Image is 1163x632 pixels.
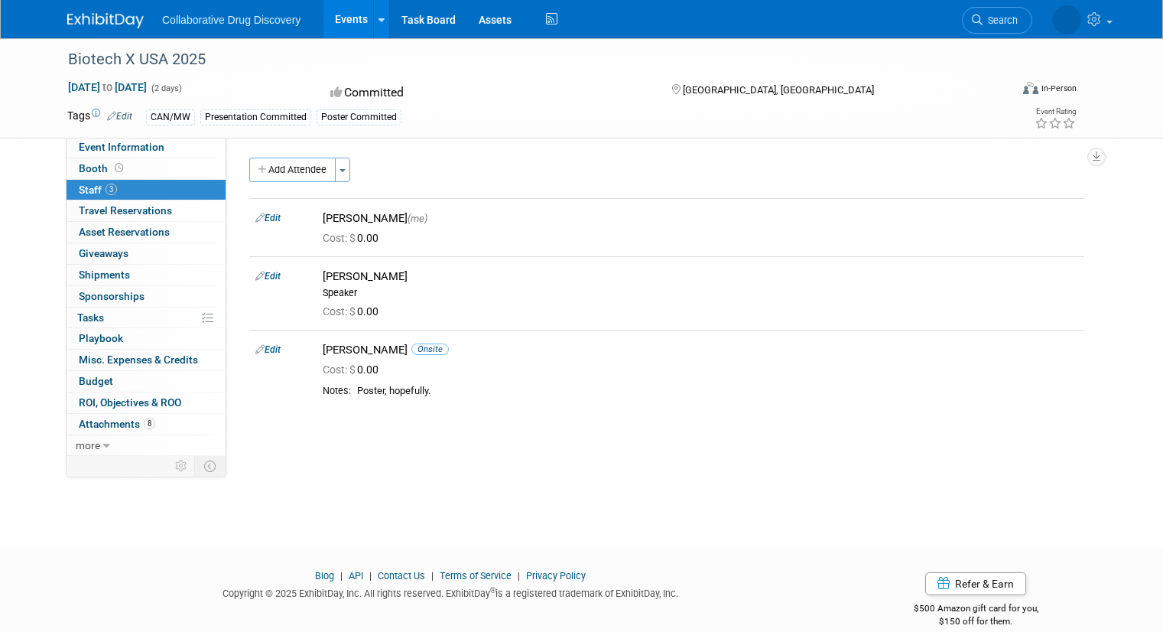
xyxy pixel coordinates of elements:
[67,243,226,264] a: Giveaways
[323,305,357,318] span: Cost: $
[255,271,281,282] a: Edit
[200,109,311,125] div: Presentation Committed
[67,286,226,307] a: Sponsorships
[77,311,104,324] span: Tasks
[1023,82,1038,94] img: Format-Inperson.png
[67,108,132,125] td: Tags
[79,353,198,366] span: Misc. Expenses & Credits
[925,572,1026,595] a: Refer & Earn
[67,13,144,28] img: ExhibitDay
[63,46,991,73] div: Biotech X USA 2025
[67,328,226,349] a: Playbook
[323,232,357,244] span: Cost: $
[255,213,281,223] a: Edit
[79,247,128,259] span: Giveaways
[514,570,524,582] span: |
[79,162,126,174] span: Booth
[67,308,226,328] a: Tasks
[67,222,226,243] a: Asset Reservations
[106,184,117,195] span: 3
[408,213,427,224] span: (me)
[378,570,425,582] a: Contact Us
[67,158,226,179] a: Booth
[79,269,130,281] span: Shipments
[67,265,226,285] a: Shipments
[323,211,1078,226] div: [PERSON_NAME]
[357,385,1078,398] div: Poster, hopefully.
[411,344,449,355] span: Onsite
[323,363,385,376] span: 0.00
[323,232,385,244] span: 0.00
[1041,83,1077,94] div: In-Person
[336,570,346,582] span: |
[67,200,226,221] a: Travel Reservations
[323,363,357,376] span: Cost: $
[323,305,385,318] span: 0.00
[856,592,1096,627] div: $500 Amazon gift card for you,
[195,456,226,476] td: Toggle Event Tabs
[162,14,300,26] span: Collaborative Drug Discovery
[168,456,195,476] td: Personalize Event Tab Strip
[927,80,1077,103] div: Event Format
[323,269,1078,284] div: [PERSON_NAME]
[67,393,226,413] a: ROI, Objectives & ROO
[349,570,363,582] a: API
[107,111,132,122] a: Edit
[144,418,155,429] span: 8
[79,290,145,302] span: Sponsorships
[983,15,1018,26] span: Search
[856,615,1096,628] div: $150 off for them.
[1052,5,1081,34] img: Evan Moriarity
[323,287,1078,299] div: Speaker
[67,583,833,601] div: Copyright © 2025 ExhibitDay, Inc. All rights reserved. ExhibitDay is a registered trademark of Ex...
[79,184,117,196] span: Staff
[67,350,226,370] a: Misc. Expenses & Credits
[315,570,334,582] a: Blog
[150,83,182,93] span: (2 days)
[249,158,336,182] button: Add Attendee
[490,586,495,595] sup: ®
[323,385,351,397] div: Notes:
[79,375,113,387] span: Budget
[67,180,226,200] a: Staff3
[962,7,1032,34] a: Search
[683,84,874,96] span: [GEOGRAPHIC_DATA], [GEOGRAPHIC_DATA]
[67,371,226,392] a: Budget
[79,204,172,217] span: Travel Reservations
[79,418,155,430] span: Attachments
[67,80,148,94] span: [DATE] [DATE]
[326,80,647,106] div: Committed
[67,414,226,435] a: Attachments8
[76,439,100,451] span: more
[317,109,401,125] div: Poster Committed
[79,396,181,409] span: ROI, Objectives & ROO
[440,570,512,582] a: Terms of Service
[255,344,281,355] a: Edit
[323,343,1078,357] div: [PERSON_NAME]
[365,570,375,582] span: |
[79,332,123,344] span: Playbook
[67,137,226,158] a: Event Information
[146,109,195,125] div: CAN/MW
[526,570,586,582] a: Privacy Policy
[79,226,170,238] span: Asset Reservations
[79,141,164,153] span: Event Information
[427,570,437,582] span: |
[67,435,226,456] a: more
[100,81,115,93] span: to
[112,162,126,174] span: Booth not reserved yet
[1035,108,1076,116] div: Event Rating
